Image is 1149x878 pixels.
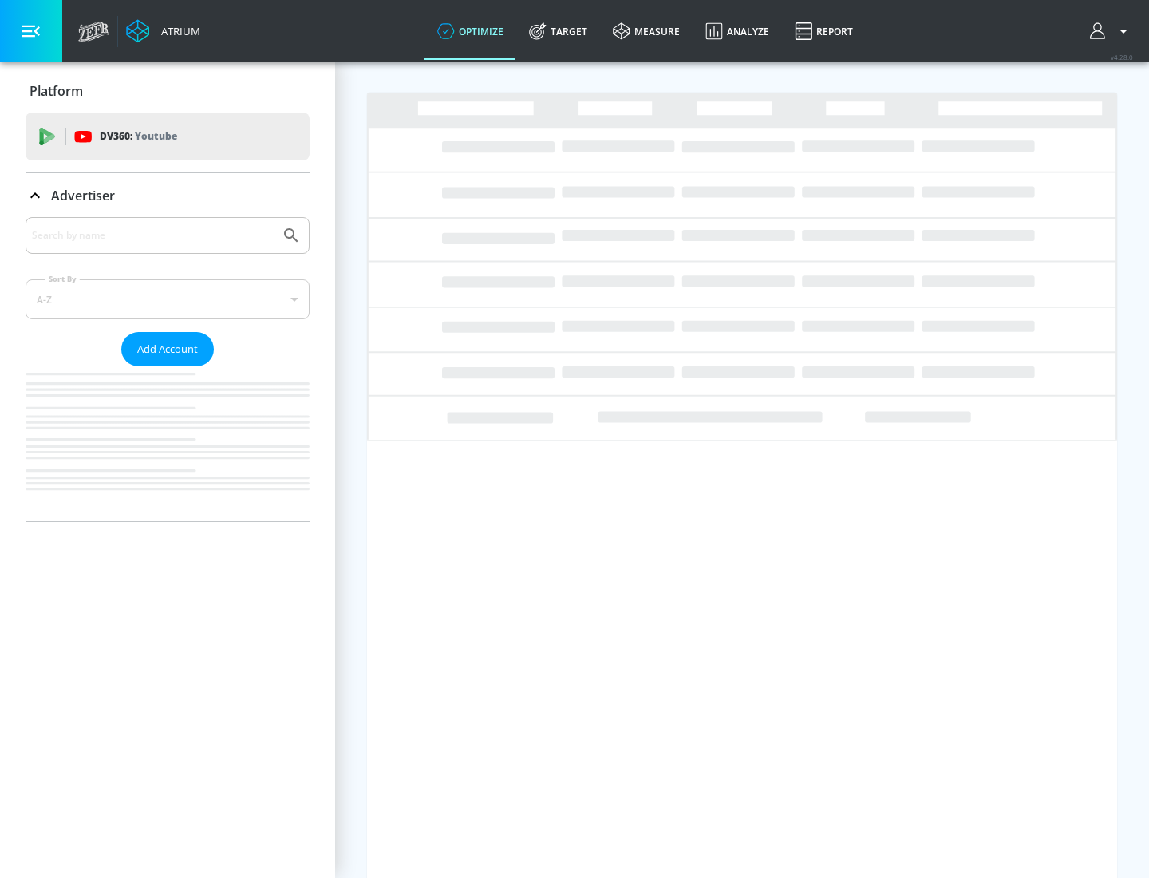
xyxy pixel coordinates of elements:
a: Target [516,2,600,60]
a: Atrium [126,19,200,43]
div: Atrium [155,24,200,38]
a: optimize [424,2,516,60]
a: Analyze [693,2,782,60]
p: DV360: [100,128,177,145]
div: A-Z [26,279,310,319]
p: Platform [30,82,83,100]
p: Advertiser [51,187,115,204]
p: Youtube [135,128,177,144]
nav: list of Advertiser [26,366,310,521]
span: v 4.28.0 [1111,53,1133,61]
input: Search by name [32,225,274,246]
button: Add Account [121,332,214,366]
div: DV360: Youtube [26,113,310,160]
a: Report [782,2,866,60]
a: measure [600,2,693,60]
div: Platform [26,69,310,113]
span: Add Account [137,340,198,358]
div: Advertiser [26,217,310,521]
div: Advertiser [26,173,310,218]
label: Sort By [45,274,80,284]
